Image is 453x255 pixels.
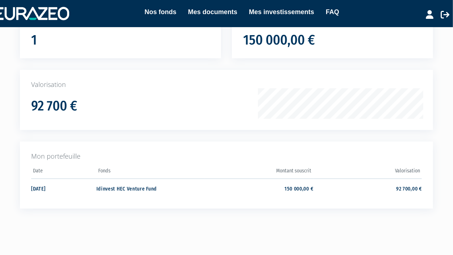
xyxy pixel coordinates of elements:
[205,166,313,179] th: Montant souscrit
[96,166,205,179] th: Fonds
[243,33,315,48] h1: 150 000,00 €
[145,7,176,17] a: Nos fonds
[31,33,37,48] h1: 1
[31,80,422,89] p: Valorisation
[31,179,96,198] td: [DATE]
[96,179,205,198] td: Idinvest HEC Venture Fund
[188,7,237,17] a: Mes documents
[31,152,422,161] p: Mon portefeuille
[313,166,422,179] th: Valorisation
[249,7,314,17] a: Mes investissements
[31,99,77,114] h1: 92 700 €
[313,179,422,198] td: 92 700,00 €
[326,7,339,17] a: FAQ
[205,179,313,198] td: 150 000,00 €
[31,166,96,179] th: Date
